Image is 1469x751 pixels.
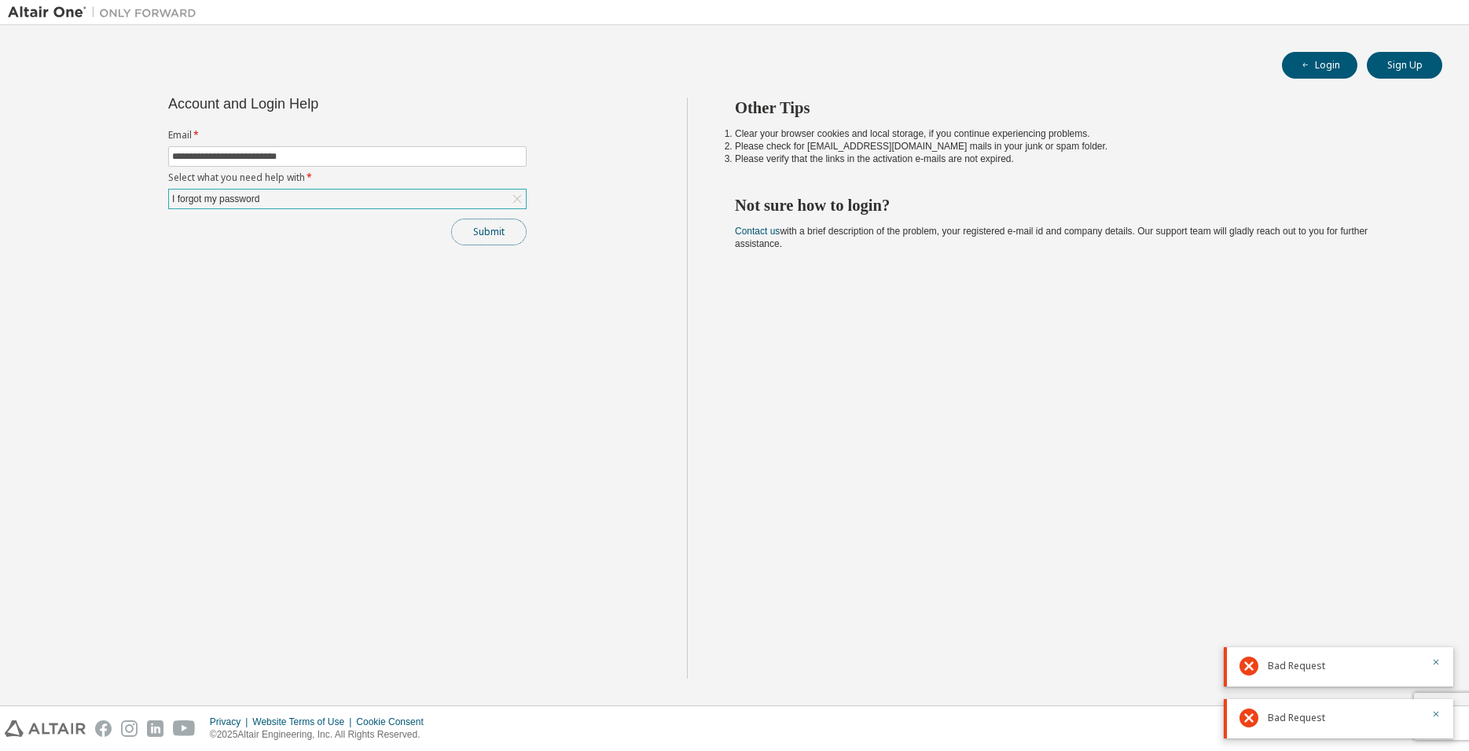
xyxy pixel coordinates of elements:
img: altair_logo.svg [5,720,86,737]
label: Select what you need help with [168,171,527,184]
span: with a brief description of the problem, your registered e-mail id and company details. Our suppo... [735,226,1368,249]
div: Privacy [210,716,252,728]
div: Cookie Consent [356,716,432,728]
span: Bad Request [1268,712,1325,724]
li: Please check for [EMAIL_ADDRESS][DOMAIN_NAME] mails in your junk or spam folder. [735,140,1414,153]
img: Altair One [8,5,204,20]
div: I forgot my password [170,190,262,208]
button: Sign Up [1367,52,1442,79]
div: I forgot my password [169,190,526,208]
button: Login [1282,52,1357,79]
img: instagram.svg [121,720,138,737]
h2: Other Tips [735,98,1414,118]
span: Bad Request [1268,660,1325,672]
a: Contact us [735,226,780,237]
img: facebook.svg [95,720,112,737]
button: Submit [451,219,527,245]
div: Account and Login Help [168,98,455,110]
label: Email [168,129,527,142]
img: youtube.svg [173,720,196,737]
li: Please verify that the links in the activation e-mails are not expired. [735,153,1414,165]
div: Website Terms of Use [252,716,356,728]
h2: Not sure how to login? [735,195,1414,215]
li: Clear your browser cookies and local storage, if you continue experiencing problems. [735,127,1414,140]
img: linkedin.svg [147,720,163,737]
p: © 2025 Altair Engineering, Inc. All Rights Reserved. [210,728,433,742]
